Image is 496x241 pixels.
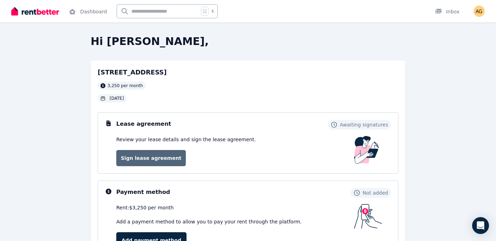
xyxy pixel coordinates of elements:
[116,120,171,128] h3: Lease agreement
[116,204,354,211] div: Rent: $3,250 per month
[110,96,124,101] span: [DATE]
[116,150,186,166] a: Sign lease agreement
[211,8,214,14] span: k
[354,136,379,164] img: Lease Agreement
[107,83,143,89] span: 3,250 per month
[363,189,388,196] span: Not added
[91,35,405,48] h2: Hi [PERSON_NAME],
[11,6,59,17] img: RentBetter
[340,121,388,128] span: Awaiting signatures
[116,136,256,143] p: Review your lease details and sign the lease agreement.
[472,217,489,234] div: Open Intercom Messenger
[435,8,459,15] div: Inbox
[354,204,382,229] img: Payment method
[116,218,354,225] p: Add a payment method to allow you to pay your rent through the platform.
[98,67,167,77] h2: [STREET_ADDRESS]
[116,188,170,196] h3: Payment method
[474,6,485,17] img: Alexander Griffiths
